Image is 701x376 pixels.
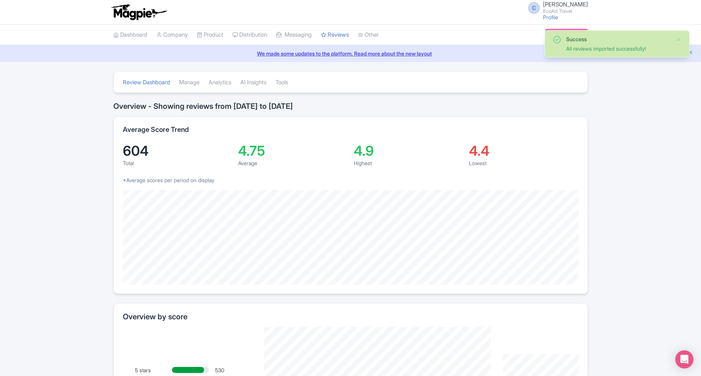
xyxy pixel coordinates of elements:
[209,72,231,93] a: Analytics
[354,144,463,158] div: 4.9
[523,2,588,14] a: C [PERSON_NAME] EcoArt Travel
[156,25,188,45] a: Company
[545,29,588,40] a: Subscription
[123,313,579,321] h2: Overview by score
[238,144,348,158] div: 4.75
[469,159,579,167] div: Lowest
[358,25,379,45] a: Other
[110,4,168,20] img: logo-ab69f6fb50320c5b225c76a69d11143b.png
[675,350,693,368] div: Open Intercom Messenger
[276,25,312,45] a: Messaging
[197,25,223,45] a: Product
[688,49,693,57] button: Close announcement
[135,366,172,374] div: 5 stars
[123,72,170,93] a: Review Dashboard
[275,72,288,93] a: Tools
[469,144,579,158] div: 4.4
[543,1,588,8] span: [PERSON_NAME]
[123,176,579,184] p: *Average scores per period on display
[5,50,696,57] a: We made some updates to the platform. Read more about the new layout
[528,2,540,14] span: C
[676,35,682,44] button: Close
[215,366,252,374] div: 530
[240,72,266,93] a: AI Insights
[354,159,463,167] div: Highest
[113,102,588,110] h2: Overview - Showing reviews from [DATE] to [DATE]
[238,159,348,167] div: Average
[543,14,558,20] a: Profile
[321,25,349,45] a: Reviews
[123,144,232,158] div: 604
[566,35,670,43] div: Success
[123,126,189,133] h2: Average Score Trend
[566,45,670,53] div: All reviews imported successfully!
[113,25,147,45] a: Dashboard
[179,72,200,93] a: Manage
[123,159,232,167] div: Total
[232,25,267,45] a: Distribution
[543,9,588,14] small: EcoArt Travel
